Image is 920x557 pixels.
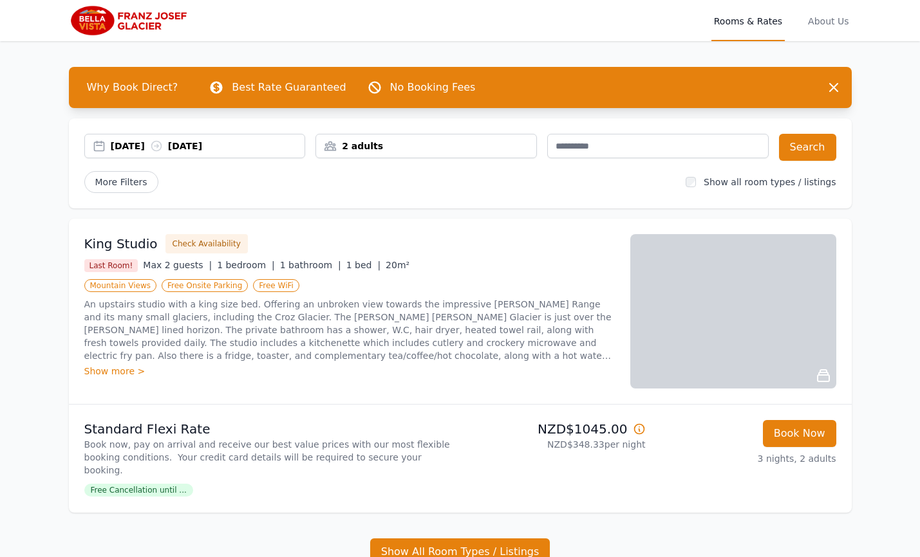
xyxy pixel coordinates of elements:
span: Max 2 guests | [143,260,212,270]
span: Free Onsite Parking [162,279,248,292]
span: More Filters [84,171,158,193]
p: 3 nights, 2 adults [656,452,836,465]
div: [DATE] [DATE] [111,140,305,152]
p: No Booking Fees [390,80,476,95]
h3: King Studio [84,235,158,253]
span: 1 bed | [346,260,380,270]
p: NZD$348.33 per night [465,438,646,451]
span: Mountain Views [84,279,156,292]
span: Last Room! [84,259,138,272]
img: Bella Vista Franz Josef Glacier [69,5,192,36]
span: Free WiFi [253,279,299,292]
span: 20m² [386,260,409,270]
button: Search [779,134,836,161]
p: NZD$1045.00 [465,420,646,438]
p: Book now, pay on arrival and receive our best value prices with our most flexible booking conditi... [84,438,455,477]
button: Check Availability [165,234,248,253]
span: 1 bedroom | [217,260,275,270]
div: Show more > [84,365,615,378]
p: Best Rate Guaranteed [232,80,346,95]
p: An upstairs studio with a king size bed. Offering an unbroken view towards the impressive [PERSON... [84,298,615,362]
span: Why Book Direct? [77,75,189,100]
label: Show all room types / listings [704,177,836,187]
button: Book Now [763,420,836,447]
div: 2 adults [316,140,536,152]
span: Free Cancellation until ... [84,484,193,497]
p: Standard Flexi Rate [84,420,455,438]
span: 1 bathroom | [280,260,341,270]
